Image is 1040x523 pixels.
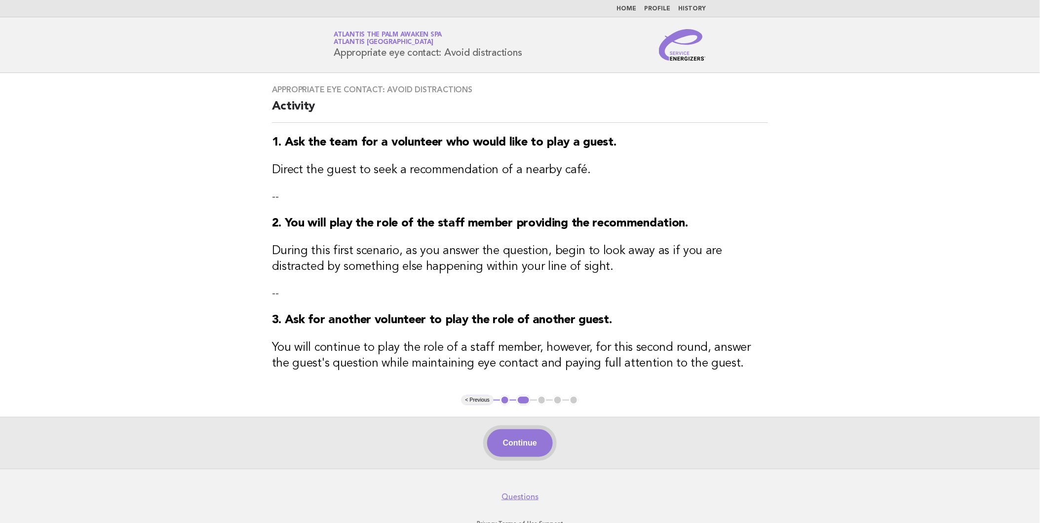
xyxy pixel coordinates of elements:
p: -- [272,190,769,204]
button: 2 [516,395,531,405]
a: Profile [645,6,671,12]
strong: 3. Ask for another volunteer to play the role of another guest. [272,314,612,326]
a: Home [617,6,637,12]
h3: During this first scenario, as you answer the question, begin to look away as if you are distract... [272,243,769,275]
a: Questions [501,492,539,502]
h3: Direct the guest to seek a recommendation of a nearby café. [272,162,769,178]
strong: 2. You will play the role of the staff member providing the recommendation. [272,218,689,229]
h2: Activity [272,99,769,123]
p: -- [272,287,769,300]
img: Service Energizers [659,29,706,61]
a: Atlantis The Palm Awaken SpaAtlantis [GEOGRAPHIC_DATA] [334,32,442,45]
button: < Previous [462,395,494,405]
h3: You will continue to play the role of a staff member, however, for this second round, answer the ... [272,340,769,372]
span: Atlantis [GEOGRAPHIC_DATA] [334,39,434,46]
button: Continue [487,429,553,457]
a: History [679,6,706,12]
h3: Appropriate eye contact: Avoid distractions [272,85,769,95]
strong: 1. Ask the team for a volunteer who would like to play a guest. [272,137,616,149]
button: 1 [500,395,510,405]
h1: Appropriate eye contact: Avoid distractions [334,32,522,58]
